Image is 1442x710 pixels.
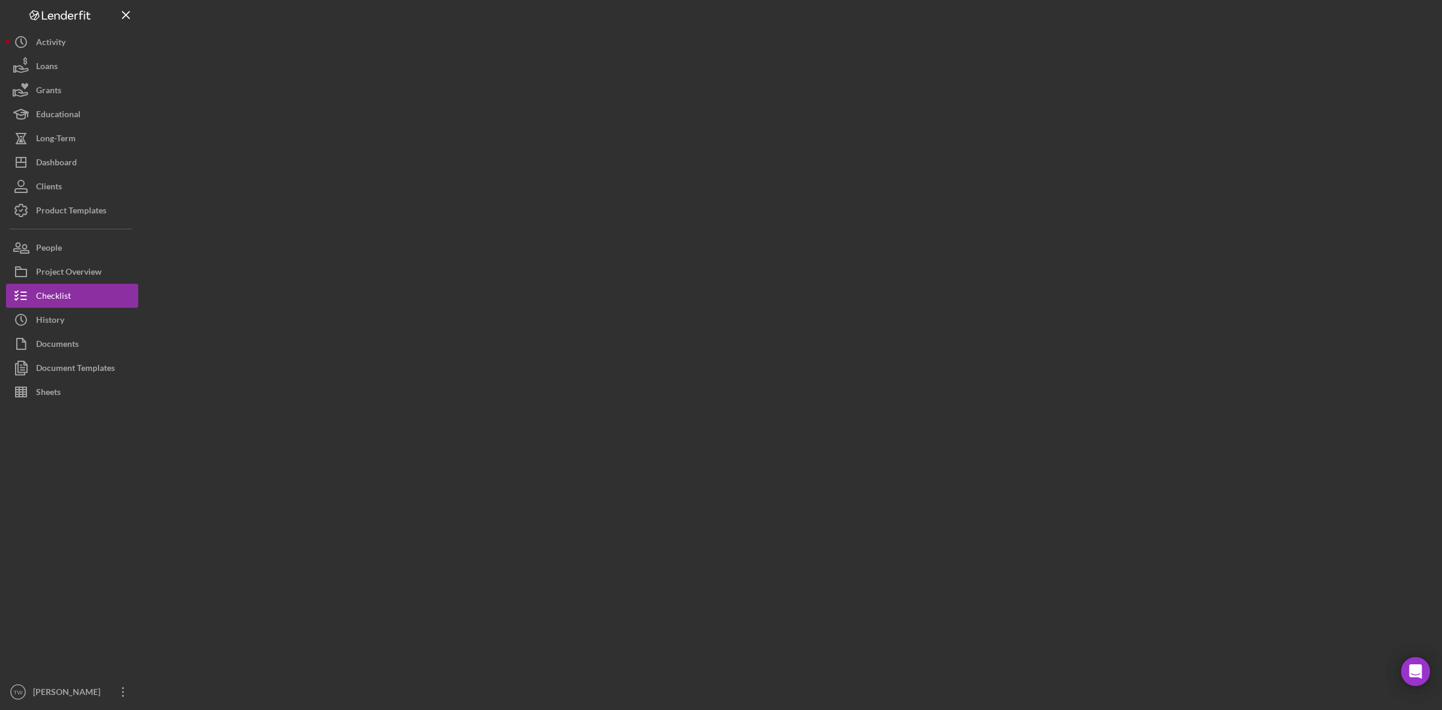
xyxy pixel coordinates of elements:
[36,30,65,57] div: Activity
[6,236,138,260] button: People
[6,284,138,308] button: Checklist
[6,332,138,356] button: Documents
[36,356,115,383] div: Document Templates
[14,689,23,696] text: TW
[30,680,108,707] div: [PERSON_NAME]
[6,78,138,102] button: Grants
[36,332,79,359] div: Documents
[6,30,138,54] button: Activity
[36,102,81,129] div: Educational
[36,150,77,177] div: Dashboard
[36,236,62,263] div: People
[6,680,138,704] button: TW[PERSON_NAME]
[1401,657,1430,686] div: Open Intercom Messenger
[36,284,71,311] div: Checklist
[6,102,138,126] button: Educational
[36,126,76,153] div: Long-Term
[6,126,138,150] button: Long-Term
[36,380,61,407] div: Sheets
[36,78,61,105] div: Grants
[36,198,106,225] div: Product Templates
[6,174,138,198] button: Clients
[6,54,138,78] button: Loans
[6,308,138,332] button: History
[36,174,62,201] div: Clients
[6,380,138,404] button: Sheets
[6,150,138,174] button: Dashboard
[6,198,138,222] button: Product Templates
[36,54,58,81] div: Loans
[6,260,138,284] button: Project Overview
[36,260,102,287] div: Project Overview
[36,308,64,335] div: History
[6,356,138,380] button: Document Templates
